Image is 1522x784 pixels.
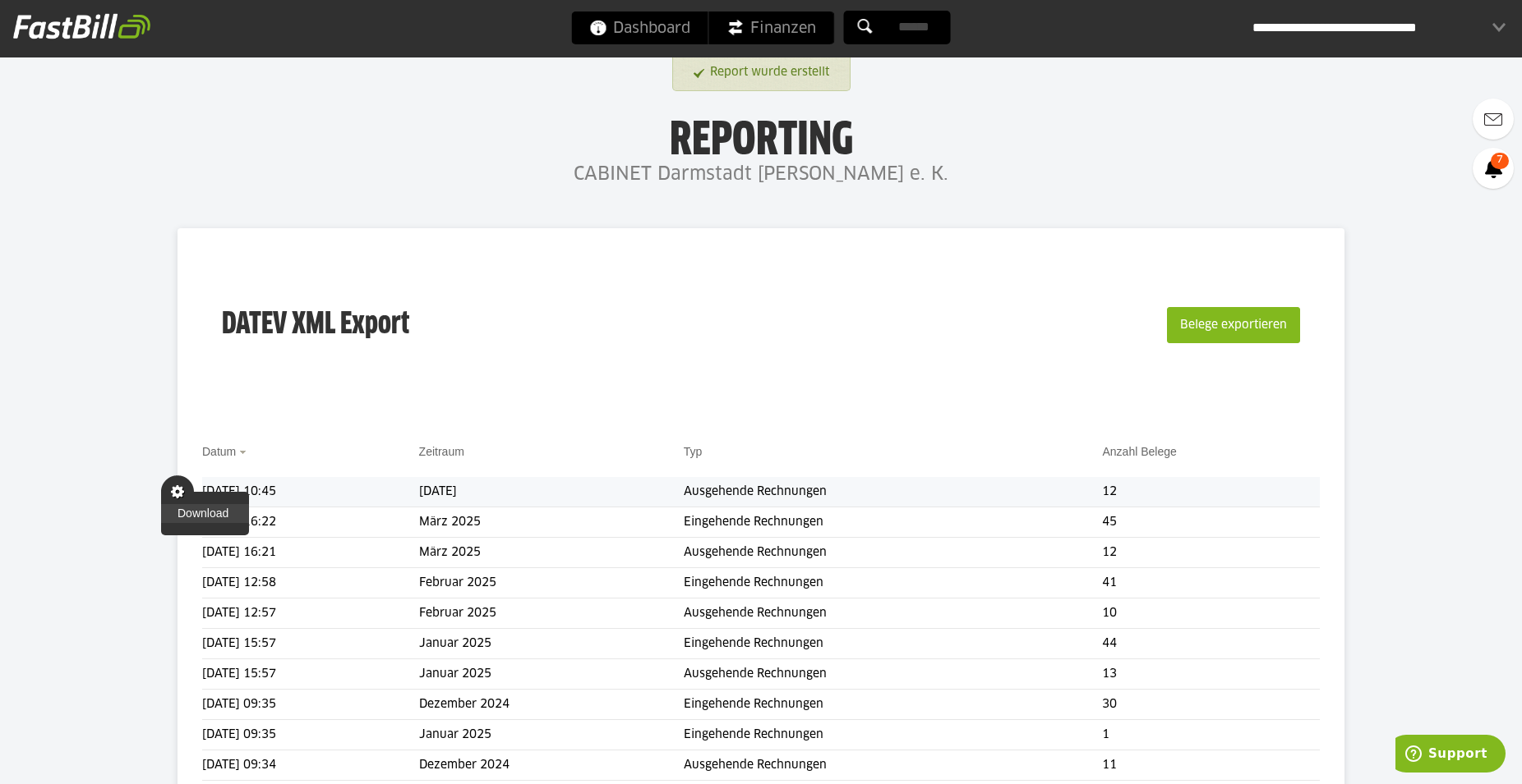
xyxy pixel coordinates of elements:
td: Eingehende Rechnungen [684,690,1103,720]
a: Dashboard [572,11,708,44]
td: 10 [1102,598,1319,629]
img: sort_desc.gif [239,451,250,454]
span: Dashboard [590,11,690,44]
td: Eingehende Rechnungen [684,507,1103,538]
td: Januar 2025 [419,659,684,690]
h1: Reporting [164,116,1358,158]
td: Ausgehende Rechnungen [684,659,1103,690]
td: [DATE] 16:22 [202,507,419,538]
td: [DATE] 12:58 [202,568,419,598]
td: Dezember 2024 [419,750,684,781]
td: 13 [1102,659,1319,690]
td: [DATE] 15:57 [202,659,419,690]
td: Februar 2025 [419,598,684,629]
td: [DATE] 15:57 [202,629,419,659]
td: 30 [1102,690,1319,720]
td: 12 [1102,538,1319,568]
td: 41 [1102,568,1319,598]
td: Ausgehende Rechnungen [684,538,1103,568]
span: Finanzen [727,11,816,44]
td: 11 [1102,750,1319,781]
td: Eingehende Rechnungen [684,720,1103,750]
td: 44 [1102,629,1319,659]
a: 7 [1473,148,1514,189]
a: Download [161,504,249,523]
td: Dezember 2024 [419,690,684,720]
td: Januar 2025 [419,720,684,750]
span: 7 [1491,153,1509,169]
td: [DATE] 09:35 [202,690,419,720]
button: Belege exportieren [1167,307,1300,343]
td: [DATE] 16:21 [202,538,419,568]
td: [DATE] 10:45 [202,477,419,507]
td: [DATE] 12:57 [202,598,419,629]
td: Eingehende Rechnungen [684,629,1103,659]
td: Ausgehende Rechnungen [684,477,1103,507]
a: Datum [202,445,236,458]
a: Zeitraum [419,445,464,458]
td: [DATE] [419,477,684,507]
a: Finanzen [709,11,834,44]
h3: DATEV XML Export [222,273,409,378]
td: März 2025 [419,507,684,538]
td: 45 [1102,507,1319,538]
td: Ausgehende Rechnungen [684,750,1103,781]
td: März 2025 [419,538,684,568]
td: Januar 2025 [419,629,684,659]
img: fastbill_logo_white.png [13,13,150,39]
a: Report wurde erstellt [694,57,829,88]
td: Ausgehende Rechnungen [684,598,1103,629]
a: Typ [684,445,703,458]
td: 1 [1102,720,1319,750]
a: Anzahl Belege [1102,445,1176,458]
td: Februar 2025 [419,568,684,598]
td: [DATE] 09:35 [202,720,419,750]
td: [DATE] 09:34 [202,750,419,781]
td: Eingehende Rechnungen [684,568,1103,598]
iframe: Öffnet ein Widget, in dem Sie weitere Informationen finden [1395,735,1506,776]
td: 12 [1102,477,1319,507]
